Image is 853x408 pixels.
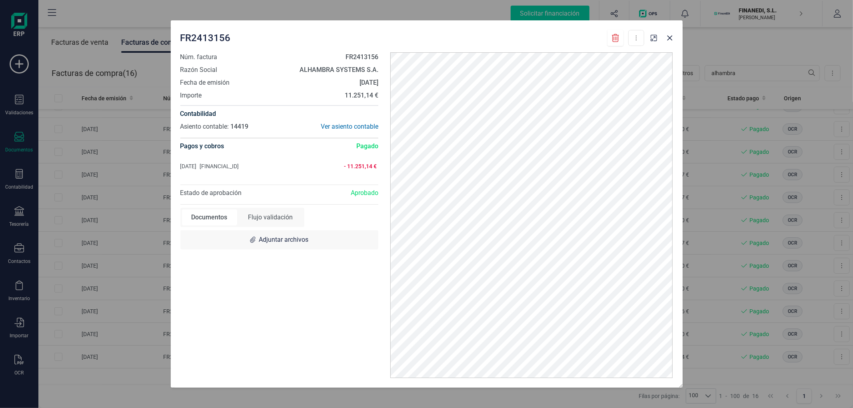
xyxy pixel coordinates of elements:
[180,162,197,170] span: [DATE]
[356,141,378,151] span: Pagado
[182,209,237,225] div: Documentos
[231,123,249,130] span: 14419
[180,32,231,44] span: FR2413156
[259,235,308,245] span: Adjuntar archivos
[180,230,379,249] div: Adjuntar archivos
[180,78,230,88] span: Fecha de emisión
[346,53,378,61] strong: FR2413156
[180,52,218,62] span: Núm. factura
[180,189,242,197] span: Estado de aprobación
[345,92,378,99] strong: 11.251,14 €
[300,66,378,74] strong: ALHAMBRA SYSTEMS S.A.
[180,91,202,100] span: Importe
[239,209,303,225] div: Flujo validación
[180,65,218,75] span: Razón Social
[338,162,377,170] span: - 11.251,14 €
[200,162,239,170] span: [FINANCIAL_ID]
[279,122,378,131] div: Ver asiento contable
[180,109,379,119] h4: Contabilidad
[279,188,384,198] div: Aprobado
[180,138,224,154] h4: Pagos y cobros
[180,123,229,130] span: Asiento contable:
[360,79,378,86] strong: [DATE]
